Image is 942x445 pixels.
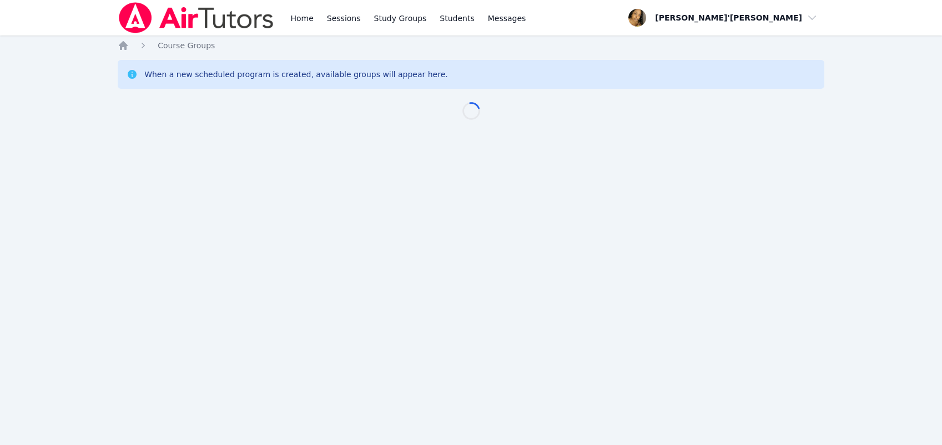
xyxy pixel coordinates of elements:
[488,13,526,24] span: Messages
[144,69,448,80] div: When a new scheduled program is created, available groups will appear here.
[158,41,215,50] span: Course Groups
[118,40,824,51] nav: Breadcrumb
[118,2,275,33] img: Air Tutors
[158,40,215,51] a: Course Groups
